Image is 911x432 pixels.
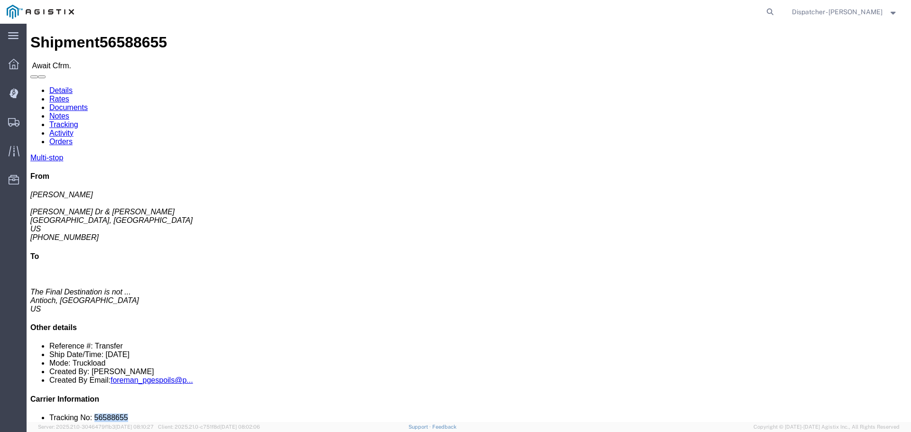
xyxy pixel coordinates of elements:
[791,6,898,18] button: Dispatcher - [PERSON_NAME]
[220,424,260,430] span: [DATE] 08:02:06
[158,424,260,430] span: Client: 2025.21.0-c751f8d
[432,424,456,430] a: Feedback
[753,423,900,431] span: Copyright © [DATE]-[DATE] Agistix Inc., All Rights Reserved
[7,5,74,19] img: logo
[409,424,432,430] a: Support
[38,424,154,430] span: Server: 2025.21.0-3046479f1b3
[115,424,154,430] span: [DATE] 08:10:27
[27,24,911,422] iframe: FS Legacy Container
[792,7,883,17] span: Dispatcher - Surinder Athwal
